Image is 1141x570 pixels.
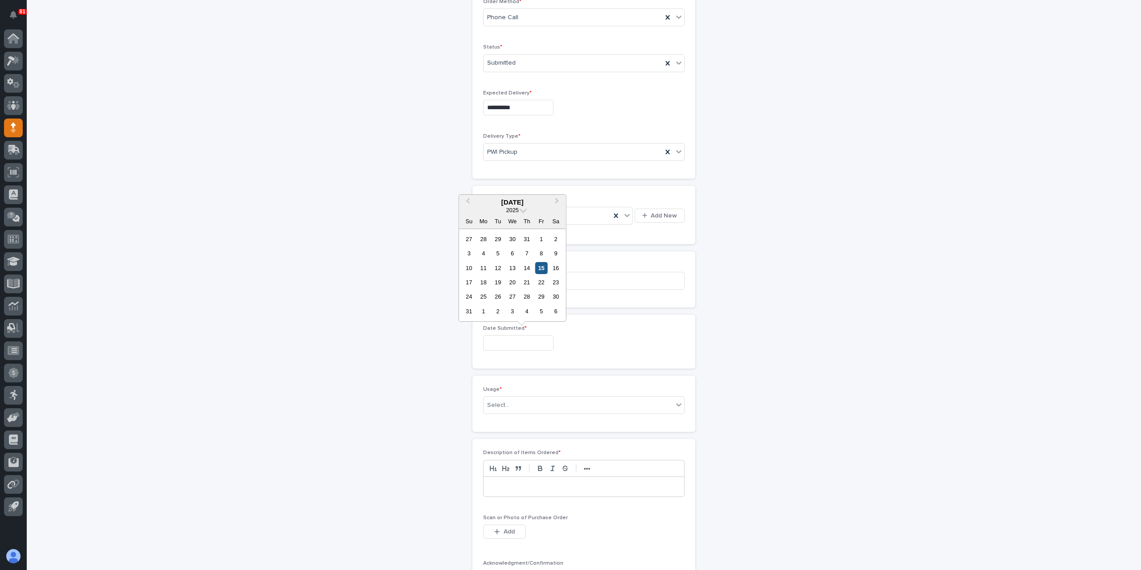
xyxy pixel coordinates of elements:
[550,247,562,259] div: Choose Saturday, August 9th, 2025
[483,134,521,139] span: Delivery Type
[459,198,566,206] div: [DATE]
[521,215,533,227] div: Th
[477,215,489,227] div: Mo
[487,148,517,157] span: PWI Pickup
[550,215,562,227] div: Sa
[535,247,547,259] div: Choose Friday, August 8th, 2025
[483,45,502,50] span: Status
[483,90,532,96] span: Expected Delivery
[477,276,489,288] div: Choose Monday, August 18th, 2025
[463,262,475,274] div: Choose Sunday, August 10th, 2025
[550,262,562,274] div: Choose Saturday, August 16th, 2025
[550,233,562,245] div: Choose Saturday, August 2nd, 2025
[506,291,518,303] div: Choose Wednesday, August 27th, 2025
[463,233,475,245] div: Choose Sunday, July 27th, 2025
[477,247,489,259] div: Choose Monday, August 4th, 2025
[535,215,547,227] div: Fr
[463,276,475,288] div: Choose Sunday, August 17th, 2025
[492,215,504,227] div: Tu
[506,276,518,288] div: Choose Wednesday, August 20th, 2025
[463,247,475,259] div: Choose Sunday, August 3rd, 2025
[463,291,475,303] div: Choose Sunday, August 24th, 2025
[506,207,518,213] span: 2025
[535,276,547,288] div: Choose Friday, August 22nd, 2025
[483,387,502,392] span: Usage
[492,305,504,317] div: Choose Tuesday, September 2nd, 2025
[477,305,489,317] div: Choose Monday, September 1st, 2025
[581,463,593,474] button: •••
[506,305,518,317] div: Choose Wednesday, September 3rd, 2025
[506,215,518,227] div: We
[504,529,515,535] span: Add
[483,326,527,331] span: Date Submitted
[521,305,533,317] div: Choose Thursday, September 4th, 2025
[521,247,533,259] div: Choose Thursday, August 7th, 2025
[521,291,533,303] div: Choose Thursday, August 28th, 2025
[521,262,533,274] div: Choose Thursday, August 14th, 2025
[551,196,565,210] button: Next Month
[492,262,504,274] div: Choose Tuesday, August 12th, 2025
[487,58,516,68] span: Submitted
[20,8,25,15] p: 81
[462,232,563,319] div: month 2025-08
[483,525,526,539] button: Add
[4,547,23,566] button: users-avatar
[487,401,509,410] div: Select...
[483,450,561,455] span: Description of Items Ordered
[535,305,547,317] div: Choose Friday, September 5th, 2025
[535,291,547,303] div: Choose Friday, August 29th, 2025
[506,247,518,259] div: Choose Wednesday, August 6th, 2025
[460,196,474,210] button: Previous Month
[11,11,23,25] div: Notifications81
[463,215,475,227] div: Su
[584,465,591,472] strong: •••
[521,276,533,288] div: Choose Thursday, August 21st, 2025
[535,262,547,274] div: Choose Friday, August 15th, 2025
[463,305,475,317] div: Choose Sunday, August 31st, 2025
[535,233,547,245] div: Choose Friday, August 1st, 2025
[483,515,568,521] span: Scan or Photo of Purchase Order
[477,291,489,303] div: Choose Monday, August 25th, 2025
[521,233,533,245] div: Choose Thursday, July 31st, 2025
[506,233,518,245] div: Choose Wednesday, July 30th, 2025
[4,5,23,24] button: Notifications
[492,247,504,259] div: Choose Tuesday, August 5th, 2025
[483,561,563,566] span: Acknowledgment/Confirmation
[492,291,504,303] div: Choose Tuesday, August 26th, 2025
[492,233,504,245] div: Choose Tuesday, July 29th, 2025
[651,213,677,219] span: Add New
[492,276,504,288] div: Choose Tuesday, August 19th, 2025
[487,13,518,22] span: Phone Call
[477,233,489,245] div: Choose Monday, July 28th, 2025
[550,291,562,303] div: Choose Saturday, August 30th, 2025
[635,209,685,223] button: Add New
[477,262,489,274] div: Choose Monday, August 11th, 2025
[550,305,562,317] div: Choose Saturday, September 6th, 2025
[506,262,518,274] div: Choose Wednesday, August 13th, 2025
[550,276,562,288] div: Choose Saturday, August 23rd, 2025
